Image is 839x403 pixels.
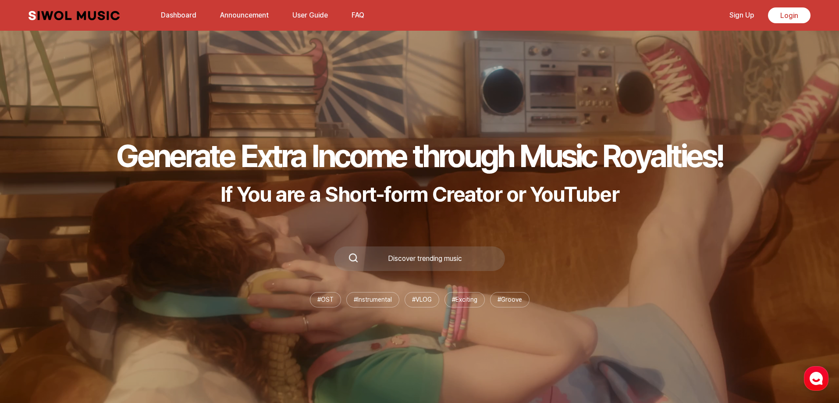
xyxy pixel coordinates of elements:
a: Dashboard [156,6,202,25]
a: Announcement [215,6,274,25]
li: # OST [310,292,341,307]
div: Discover trending music [359,255,491,262]
h1: Generate Extra Income through Music Royalties! [116,137,723,175]
li: # VLOG [405,292,439,307]
li: # Instrumental [346,292,399,307]
button: FAQ [346,5,370,26]
a: Login [768,7,811,23]
li: # Exciting [444,292,485,307]
a: User Guide [287,6,333,25]
a: Sign Up [724,6,759,25]
p: If You are a Short-form Creator or YouTuber [116,182,723,207]
li: # Groove [490,292,530,307]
